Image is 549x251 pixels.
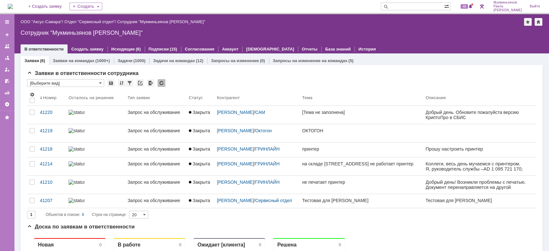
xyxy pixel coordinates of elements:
[6,63,51,68] span: : [PHONE_NUMBER]
[222,47,238,51] a: Аккаунт
[128,198,184,203] div: Запрос на обслуживание
[125,194,186,208] a: Запрос на обслуживание
[217,128,254,133] a: [PERSON_NAME]
[66,157,125,175] a: statusbar-60 (1).png
[186,143,214,157] a: Закрыта
[37,157,66,175] a: 41214
[152,10,154,14] div: 0
[66,143,125,157] a: statusbar-100 (1).png
[217,95,240,100] div: Контрагент
[153,58,195,63] a: Задачи на командах
[325,47,351,51] a: База знаний
[189,110,210,115] span: Закрыта
[40,58,45,63] div: (6)
[128,146,184,152] div: Запрос на обслуживание
[11,9,27,15] div: Новая
[255,128,272,133] a: Октогон
[2,64,12,75] a: Мои заявки
[21,30,543,36] div: Сотрудник "Мукминьзянов [PERSON_NAME]"
[185,47,215,51] a: Согласования
[69,95,114,100] div: Осталось на решение
[37,124,66,142] a: 41219
[64,19,115,24] a: Отдел "Сервисный отдел"
[37,176,66,194] a: 41210
[40,110,63,115] div: 41220
[217,161,297,166] div: /
[1,74,93,79] img: cid:image003.jpg@01DBD615.85A4F800
[186,89,214,106] th: Статус
[8,4,13,9] img: logo
[128,95,150,100] div: Тип заявки
[69,110,85,115] img: statusbar-60 (1).png
[535,18,542,26] div: Сделать домашней страницей
[128,128,184,133] div: Запрос на обслуживание
[186,106,214,124] a: Закрыта
[348,58,353,63] div: (5)
[246,47,294,51] a: [DEMOGRAPHIC_DATA]
[186,194,214,208] a: Закрыта
[71,47,104,51] a: Создать заявку
[493,8,522,12] span: [PERSON_NAME]
[255,180,279,185] a: ГРИНЛАЙН
[82,211,84,218] div: 6
[299,157,423,175] a: на складе [STREET_ADDRESS] не работает принтер
[46,211,126,218] i: Строк на странице:
[27,224,135,230] span: Доска по заявкам в ответственности
[255,110,265,115] a: САМ
[302,161,420,166] div: на складе [STREET_ADDRESS] не работает принтер
[302,128,420,133] div: ОКТОГОН
[69,128,85,133] img: statusbar-100 (1).png
[91,9,114,15] div: В работе
[57,53,73,58] span: Brumex
[27,70,139,76] span: Заявки в ответственности сотрудника
[125,176,186,194] a: Запрос на обслуживание
[273,58,347,63] a: Запросы на изменение на командах
[37,89,66,106] th: Номер
[125,143,186,157] a: Запрос на обслуживание
[118,79,125,87] div: Сортировка...
[189,180,210,185] span: Закрыта
[444,3,451,9] span: Расширенный поиск
[136,47,141,51] div: (6)
[37,106,66,124] a: 41220
[255,146,279,152] a: ГРИНЛАЙН
[24,47,64,51] a: В ответственности
[302,146,420,152] div: принтер
[125,124,186,142] a: Запрос на обслуживание
[21,19,64,24] div: /
[2,76,12,86] a: Мои согласования
[302,198,420,203] div: Тестовая для [PERSON_NAME]
[189,146,210,152] span: Закрыта
[118,58,133,63] a: Задачи
[40,146,63,152] div: 41218
[37,194,66,208] a: 41207
[493,1,522,5] span: Мукминьзянов
[8,4,13,9] a: Перейти на домашнюю страницу
[196,58,203,63] div: (12)
[302,180,420,185] div: не печатает принтер
[69,3,102,10] div: Создать
[217,161,254,166] a: [PERSON_NAME]
[302,47,317,51] a: Отчеты
[170,9,218,15] div: Ожидает [клиента]
[255,198,292,203] a: Сервисный отдел
[46,212,80,217] span: Объектов в списке:
[66,106,125,124] a: statusbar-60 (1).png
[2,41,12,51] a: Заявки на командах
[21,19,62,24] a: ООО "Аксус-Самара"
[107,79,115,87] div: Сохранить вид
[524,18,532,26] div: Добавить в избранное
[40,198,63,203] div: 41207
[30,92,35,97] span: Настройки
[299,194,423,208] a: Тестовая для [PERSON_NAME]
[2,88,12,98] a: Отчеты
[64,19,117,24] div: /
[66,176,125,194] a: statusbar-100 (1).png
[299,106,423,124] a: [Тема не заполнена]
[72,10,75,14] div: 0
[217,198,297,203] div: /
[170,47,177,51] div: (15)
[125,89,186,106] th: Тип заявки
[217,146,254,152] a: [PERSON_NAME]
[260,58,265,63] div: (0)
